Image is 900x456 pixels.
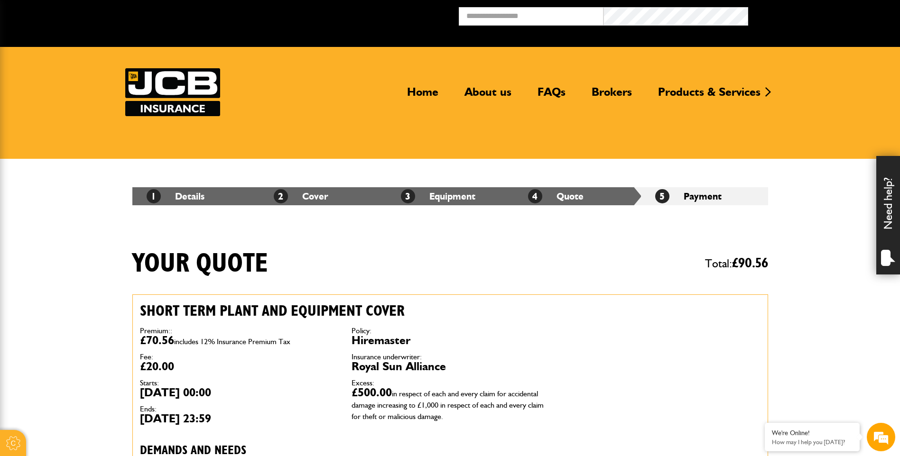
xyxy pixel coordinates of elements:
dd: [DATE] 00:00 [140,387,337,398]
a: FAQs [530,85,573,107]
dt: Ends: [140,405,337,413]
a: Brokers [585,85,639,107]
dt: Fee: [140,353,337,361]
a: Home [400,85,445,107]
a: Products & Services [651,85,768,107]
div: We're Online! [772,429,853,437]
li: Quote [514,187,641,205]
span: Total: [705,253,768,274]
a: 2Cover [274,191,328,202]
a: 3Equipment [401,191,475,202]
dd: [DATE] 23:59 [140,413,337,424]
h1: Your quote [132,248,268,280]
button: Broker Login [748,7,893,22]
h2: Short term plant and equipment cover [140,302,549,320]
dd: £500.00 [352,387,549,421]
dt: Excess: [352,379,549,387]
a: 1Details [147,191,204,202]
a: JCB Insurance Services [125,68,220,116]
img: JCB Insurance Services logo [125,68,220,116]
dd: £70.56 [140,335,337,346]
dt: Policy: [352,327,549,335]
span: 90.56 [738,256,768,270]
dd: Royal Sun Alliance [352,361,549,372]
div: Need help? [876,156,900,274]
dt: Premium:: [140,327,337,335]
dd: Hiremaster [352,335,549,346]
span: £ [732,256,768,270]
span: 1 [147,189,161,203]
span: 2 [274,189,288,203]
dt: Insurance underwriter: [352,353,549,361]
p: How may I help you today? [772,438,853,446]
span: includes 12% Insurance Premium Tax [174,337,290,346]
span: 3 [401,189,415,203]
span: in respect of each and every claim for accidental damage increasing to £1,000 in respect of each ... [352,389,544,421]
li: Payment [641,187,768,205]
span: 5 [655,189,669,203]
dt: Starts: [140,379,337,387]
dd: £20.00 [140,361,337,372]
span: 4 [528,189,542,203]
a: About us [457,85,519,107]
